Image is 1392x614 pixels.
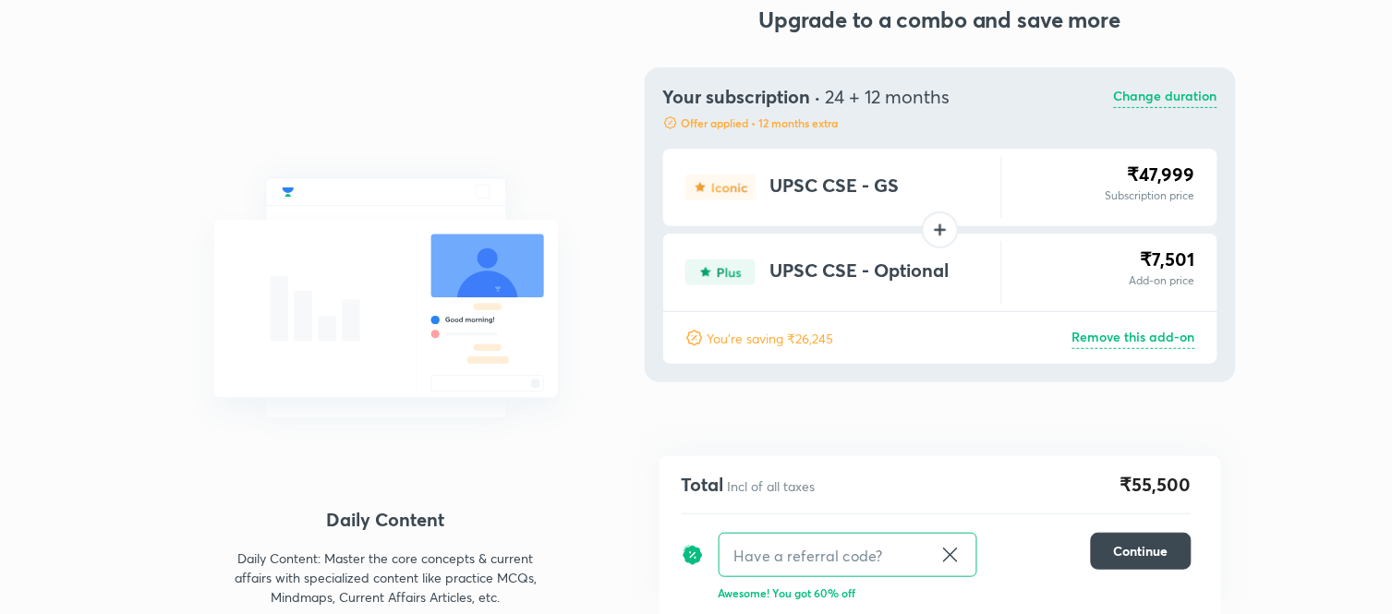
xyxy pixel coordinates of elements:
h3: Upgrade to a combo and save more [660,5,1221,34]
img: chat_with_educator_6cb3c64761.svg [172,138,600,459]
img: type [685,259,756,285]
img: discount [685,329,704,347]
span: Continue [1114,542,1168,560]
button: Continue [1091,533,1192,570]
img: discount [682,533,704,577]
h4: Daily Content [172,506,600,534]
img: discount [663,115,678,130]
p: Offer applied • 12 months extra [682,115,839,130]
span: 24 + 12 months [826,84,950,109]
p: Daily Content: Master the core concepts & current affairs with specialized content like practice ... [225,548,547,607]
h4: UPSC CSE - Optional [770,259,950,285]
h4: Total [682,472,724,498]
span: ₹47,999 [1128,162,1195,187]
span: ₹7,501 [1141,247,1195,271]
p: Add-on price [1130,272,1195,289]
span: ₹55,500 [1120,471,1192,499]
h4: Your subscription · [663,86,950,108]
p: Remove this add-on [1072,327,1195,349]
input: Have a referral code? [720,534,932,577]
img: type [685,175,756,200]
h4: UPSC CSE - GS [770,175,900,200]
p: Awesome! You got 60% off [719,584,1192,601]
p: You're saving ₹26,245 [708,329,834,348]
p: Subscription price [1106,187,1195,204]
p: Incl of all taxes [727,477,815,496]
p: Change duration [1114,86,1217,108]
